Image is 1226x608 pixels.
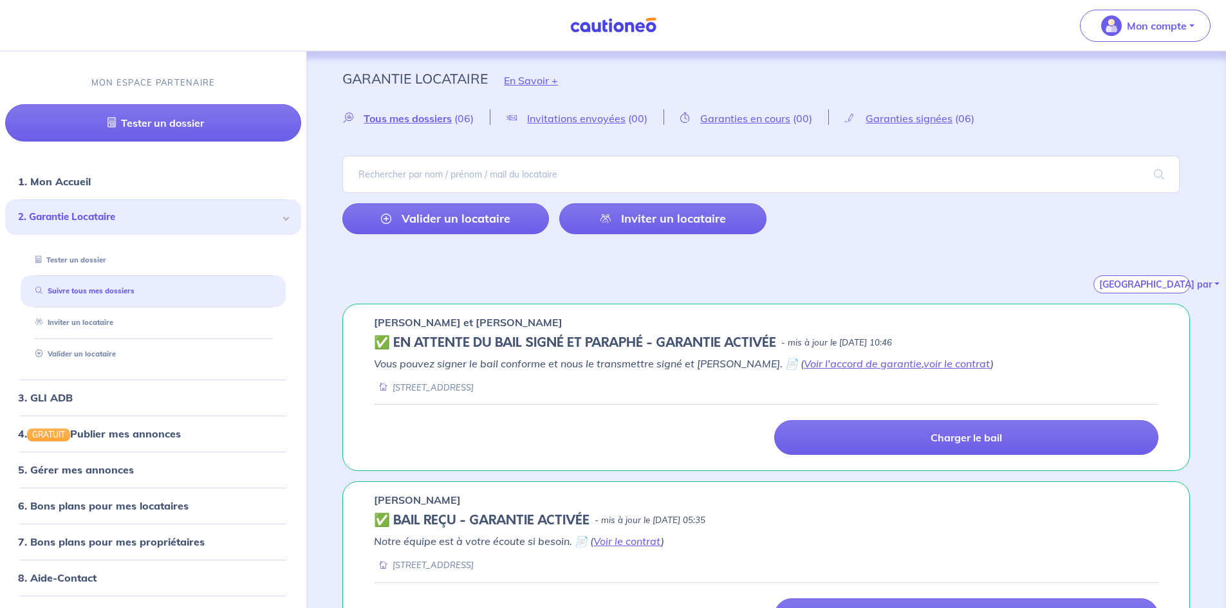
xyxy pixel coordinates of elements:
span: Garanties en cours [700,112,790,125]
div: state: CONTRACT-VALIDATED, Context: IN-MANAGEMENT,IS-GL-CAUTION [374,513,1158,528]
p: Mon compte [1127,18,1187,33]
p: Garantie Locataire [342,67,488,90]
div: [STREET_ADDRESS] [374,382,474,394]
div: 4.GRATUITPublier mes annonces [5,420,301,446]
span: Tous mes dossiers [364,112,452,125]
span: Garanties signées [866,112,952,125]
a: Tester un dossier [5,104,301,142]
div: [STREET_ADDRESS] [374,559,474,571]
a: Garanties signées(06) [829,112,990,124]
em: Vous pouvez signer le bail conforme et nous le transmettre signé et [PERSON_NAME]. 📄 ( , ) [374,357,994,370]
a: 8. Aide-Contact [18,571,97,584]
a: voir le contrat [924,357,990,370]
div: Valider un locataire [21,344,286,365]
div: Tester un dossier [21,249,286,270]
span: 2. Garantie Locataire [18,210,279,225]
a: 3. GLI ADB [18,391,73,403]
a: Valider un locataire [30,349,116,358]
a: Valider un locataire [342,203,549,234]
a: Garanties en cours(00) [664,112,828,124]
div: state: CONTRACT-SIGNED, Context: FINISHED,IS-GL-CAUTION [374,335,1158,351]
a: 1. Mon Accueil [18,175,91,188]
a: 6. Bons plans pour mes locataires [18,499,189,512]
button: [GEOGRAPHIC_DATA] par [1093,275,1190,293]
p: - mis à jour le [DATE] 10:46 [781,336,892,349]
span: search [1138,156,1180,192]
div: 6. Bons plans pour mes locataires [5,493,301,519]
span: (00) [793,112,812,125]
div: 1. Mon Accueil [5,169,301,194]
a: Suivre tous mes dossiers [30,286,135,295]
p: Charger le bail [931,431,1002,444]
button: En Savoir + [488,62,574,99]
button: illu_account_valid_menu.svgMon compte [1080,10,1211,42]
a: 4.GRATUITPublier mes annonces [18,427,181,439]
div: 7. Bons plans pour mes propriétaires [5,529,301,555]
input: Rechercher par nom / prénom / mail du locataire [342,156,1180,193]
a: Charger le bail [774,420,1158,455]
span: (06) [454,112,474,125]
a: 7. Bons plans pour mes propriétaires [18,535,205,548]
p: [PERSON_NAME] et [PERSON_NAME] [374,315,562,330]
em: Notre équipe est à votre écoute si besoin. 📄 ( ) [374,535,664,548]
img: illu_account_valid_menu.svg [1101,15,1122,36]
span: (00) [628,112,647,125]
p: [PERSON_NAME] [374,492,461,508]
div: 8. Aide-Contact [5,565,301,591]
a: Tester un dossier [30,255,106,264]
div: 2. Garantie Locataire [5,199,301,235]
p: MON ESPACE PARTENAIRE [91,77,216,89]
a: Tous mes dossiers(06) [342,112,490,124]
a: Voir le contrat [593,535,661,548]
span: Invitations envoyées [527,112,626,125]
a: Voir l'accord de garantie [804,357,922,370]
span: (06) [955,112,974,125]
a: Inviter un locataire [559,203,766,234]
a: Invitations envoyées(00) [490,112,664,124]
h5: ✅ BAIL REÇU - GARANTIE ACTIVÉE [374,513,590,528]
div: 5. Gérer mes annonces [5,457,301,483]
div: Suivre tous mes dossiers [21,281,286,302]
a: 5. Gérer mes annonces [18,463,134,476]
img: Cautioneo [565,17,662,33]
p: - mis à jour le [DATE] 05:35 [595,514,705,527]
a: Inviter un locataire [30,318,113,327]
div: 3. GLI ADB [5,384,301,410]
h5: ✅️️️ EN ATTENTE DU BAIL SIGNÉ ET PARAPHÉ - GARANTIE ACTIVÉE [374,335,776,351]
div: Inviter un locataire [21,312,286,333]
